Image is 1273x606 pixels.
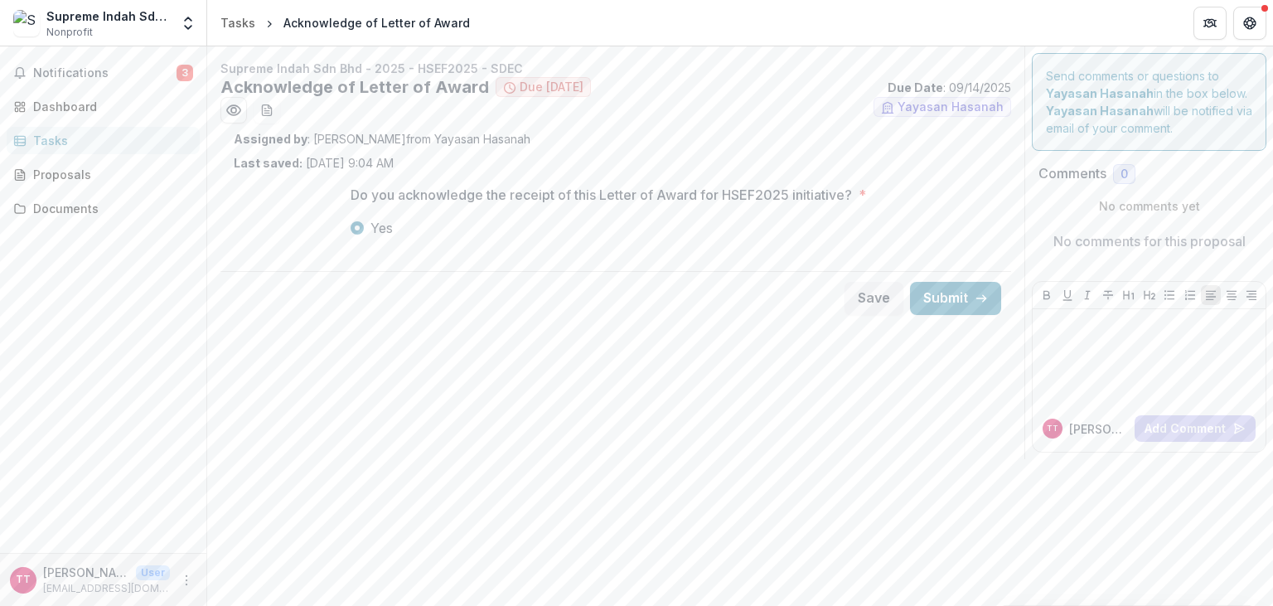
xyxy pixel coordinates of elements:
div: Send comments or questions to in the box below. will be notified via email of your comment. [1032,53,1266,151]
span: 0 [1121,167,1128,182]
div: Dashboard [33,98,186,115]
p: User [136,565,170,580]
p: : 09/14/2025 [888,79,1011,96]
p: Do you acknowledge the receipt of this Letter of Award for HSEF2025 initiative? [351,185,852,205]
strong: Due Date [888,80,943,95]
a: Dashboard [7,93,200,120]
button: More [177,570,196,590]
p: [DATE] 9:04 AM [234,154,394,172]
button: Save [845,282,903,315]
div: Documents [33,200,186,217]
span: Notifications [33,66,177,80]
button: Bold [1037,285,1057,305]
strong: Last saved: [234,156,303,170]
a: Proposals [7,161,200,188]
img: Supreme Indah Sdn Bhd [13,10,40,36]
button: Partners [1193,7,1227,40]
div: Tasks [33,132,186,149]
p: No comments yet [1038,197,1260,215]
p: Supreme Indah Sdn Bhd - 2025 - HSEF2025 - SDEC [220,60,1011,77]
a: Tasks [214,11,262,35]
button: Notifications3 [7,60,200,86]
button: Add Comment [1135,415,1256,442]
button: Italicize [1077,285,1097,305]
div: Proposals [33,166,186,183]
button: Submit [910,282,1001,315]
p: [EMAIL_ADDRESS][DOMAIN_NAME] [43,581,170,596]
span: Yes [370,218,393,238]
strong: Yayasan Hasanah [1046,104,1154,118]
div: Trudy Tan [1047,424,1058,433]
div: Tasks [220,14,255,32]
div: Acknowledge of Letter of Award [283,14,470,32]
button: Get Help [1233,7,1266,40]
a: Documents [7,195,200,222]
button: download-word-button [254,97,280,124]
button: Open entity switcher [177,7,200,40]
button: Align Center [1222,285,1242,305]
strong: Assigned by [234,132,307,146]
button: Underline [1058,285,1077,305]
strong: Yayasan Hasanah [1046,86,1154,100]
nav: breadcrumb [214,11,477,35]
span: Nonprofit [46,25,93,40]
span: Yayasan Hasanah [898,100,1004,114]
p: No comments for this proposal [1053,231,1246,251]
h2: Comments [1038,166,1106,182]
button: Heading 2 [1140,285,1159,305]
p: : [PERSON_NAME] from Yayasan Hasanah [234,130,998,148]
button: Align Right [1242,285,1261,305]
span: 3 [177,65,193,81]
h2: Acknowledge of Letter of Award [220,77,489,97]
button: Bullet List [1159,285,1179,305]
p: [PERSON_NAME] [43,564,129,581]
button: Preview 192eb4be-81fc-4caf-b80c-0a6721c59572.pdf [220,97,247,124]
button: Strike [1098,285,1118,305]
button: Align Left [1201,285,1221,305]
button: Ordered List [1180,285,1200,305]
span: Due [DATE] [520,80,583,95]
a: Tasks [7,127,200,154]
div: Supreme Indah Sdn Bhd [46,7,170,25]
p: [PERSON_NAME] [1069,420,1128,438]
div: Trudy Tan [16,574,31,585]
button: Heading 1 [1119,285,1139,305]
